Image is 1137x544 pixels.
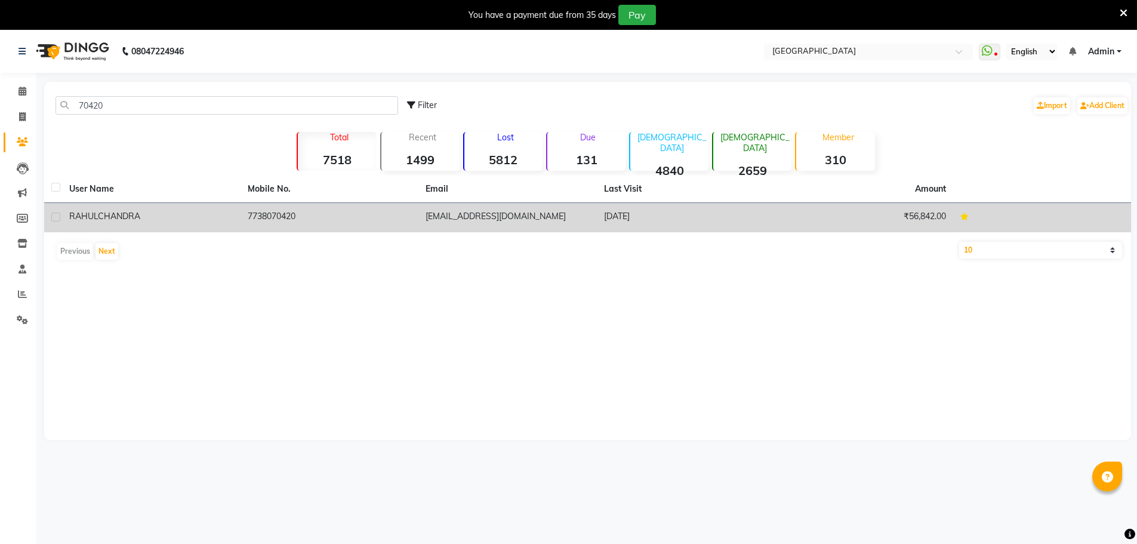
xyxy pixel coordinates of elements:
span: RAHUL [69,211,98,222]
th: Amount [908,176,953,202]
strong: 310 [796,152,874,167]
strong: 2659 [713,163,791,178]
p: Total [303,132,376,143]
td: 7738070420 [241,203,419,232]
button: Pay [618,5,656,25]
p: Recent [386,132,460,143]
p: Member [801,132,874,143]
strong: 131 [547,152,625,167]
button: Next [95,243,118,260]
strong: 7518 [298,152,376,167]
p: Due [550,132,625,143]
td: [EMAIL_ADDRESS][DOMAIN_NAME] [418,203,597,232]
a: Import [1034,97,1070,114]
span: Admin [1088,45,1114,58]
p: [DEMOGRAPHIC_DATA] [635,132,708,153]
strong: 5812 [464,152,543,167]
img: logo [30,35,112,68]
strong: 4840 [630,163,708,178]
span: CHANDRA [98,211,140,222]
a: Add Client [1077,97,1127,114]
strong: 1499 [381,152,460,167]
span: Filter [418,100,437,110]
p: [DEMOGRAPHIC_DATA] [718,132,791,153]
td: ₹56,842.00 [775,203,953,232]
th: Email [418,176,597,203]
input: Search by Name/Mobile/Email/Code [56,96,398,115]
b: 08047224946 [131,35,184,68]
p: Lost [469,132,543,143]
td: [DATE] [597,203,775,232]
div: You have a payment due from 35 days [469,9,616,21]
th: User Name [62,176,241,203]
th: Mobile No. [241,176,419,203]
th: Last Visit [597,176,775,203]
